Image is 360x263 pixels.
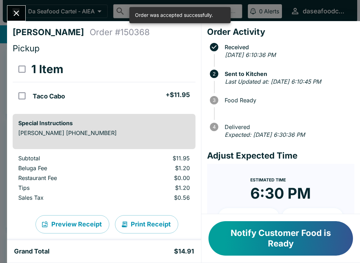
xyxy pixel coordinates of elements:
h5: Grand Total [14,247,50,256]
button: + 20 [282,208,343,226]
p: $1.20 [124,165,189,172]
span: Estimated Time [250,177,286,182]
h4: Order # 150368 [90,27,150,38]
em: Last Updated at: [DATE] 6:10:45 PM [225,78,321,85]
p: $0.56 [124,194,189,201]
p: Beluga Fee [18,165,112,172]
p: $0.00 [124,174,189,181]
p: $11.95 [124,155,189,162]
text: 2 [213,71,216,77]
em: Expected: [DATE] 6:30:36 PM [225,131,305,138]
span: Delivered [221,124,354,130]
p: $1.20 [124,184,189,191]
p: Subtotal [18,155,112,162]
span: Sent to Kitchen [221,71,354,77]
div: Order was accepted successfully. [135,9,213,21]
button: Preview Receipt [36,215,109,233]
h6: Special Instructions [18,120,190,127]
button: + 10 [218,208,279,226]
span: Food Ready [221,97,354,103]
time: 6:30 PM [250,184,311,203]
p: Restaurant Fee [18,174,112,181]
h5: + $11.95 [166,91,190,99]
text: 3 [213,97,216,103]
button: Close [7,6,25,21]
table: orders table [13,155,195,204]
span: Pickup [13,43,40,53]
h3: 1 Item [31,62,63,76]
span: Received [221,44,354,50]
p: [PERSON_NAME] [PHONE_NUMBER] [18,129,190,136]
table: orders table [13,57,195,108]
h4: Order Activity [207,27,354,37]
text: 4 [212,124,216,130]
h5: Taco Cabo [33,92,65,101]
h4: [PERSON_NAME] [13,27,90,38]
button: Notify Customer Food is Ready [208,221,353,256]
h4: Adjust Expected Time [207,150,354,161]
em: [DATE] 6:10:36 PM [225,51,276,58]
button: Print Receipt [115,215,178,233]
h5: $14.91 [174,247,194,256]
p: Tips [18,184,112,191]
p: Sales Tax [18,194,112,201]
